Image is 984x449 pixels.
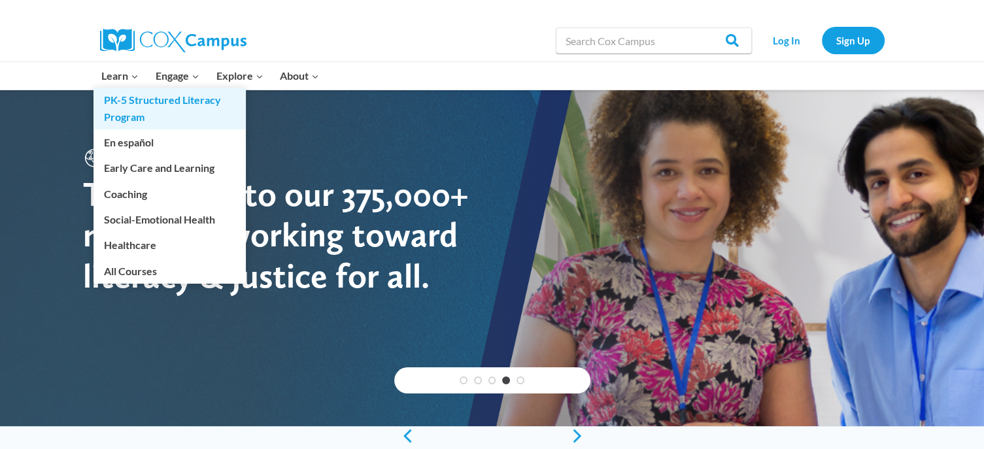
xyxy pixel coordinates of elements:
a: PK-5 Structured Literacy Program [93,88,246,129]
a: Social-Emotional Health [93,207,246,232]
button: Child menu of About [271,62,328,90]
a: Early Care and Learning [93,156,246,180]
button: Child menu of Learn [93,62,148,90]
button: Child menu of Explore [208,62,272,90]
div: Thank you to our 375,000+ members working toward literacy & justice for all. [83,174,492,296]
a: Coaching [93,181,246,206]
a: Sign Up [822,27,885,54]
img: Cox Campus [100,29,246,52]
a: Log In [758,27,815,54]
nav: Secondary Navigation [758,27,885,54]
input: Search Cox Campus [556,27,752,54]
a: All Courses [93,258,246,283]
a: En español [93,130,246,155]
button: Child menu of Engage [147,62,208,90]
nav: Primary Navigation [93,62,328,90]
a: Healthcare [93,233,246,258]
